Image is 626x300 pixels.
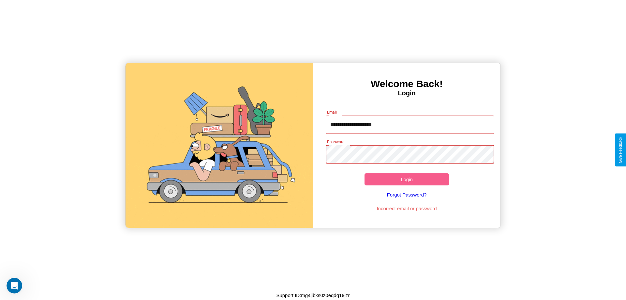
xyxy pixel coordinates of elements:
h4: Login [313,89,500,97]
h3: Welcome Back! [313,78,500,89]
p: Incorrect email or password [322,204,491,213]
button: Login [365,173,449,185]
iframe: Intercom live chat [7,278,22,293]
label: Email [327,109,337,115]
p: Support ID: mg4jibks0z0eqdq19jzr [276,291,350,300]
div: Give Feedback [618,137,623,163]
a: Forgot Password? [322,185,491,204]
img: gif [126,63,313,228]
label: Password [327,139,344,145]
